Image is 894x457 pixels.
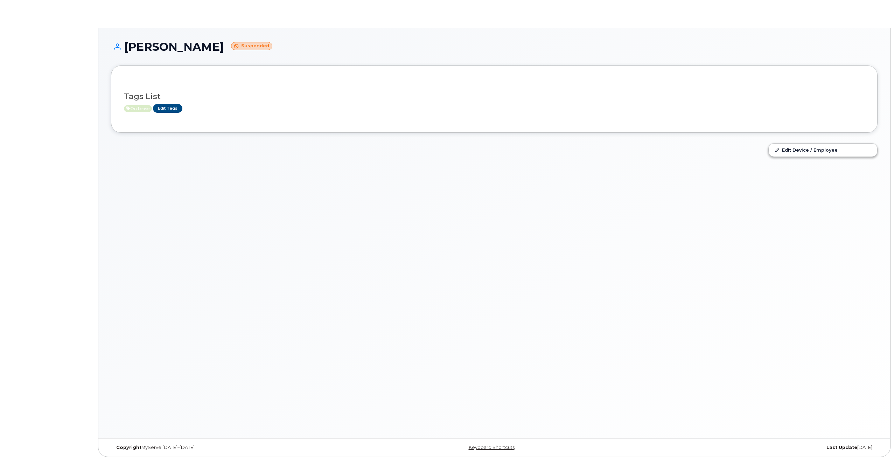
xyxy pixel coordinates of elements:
[826,445,857,450] strong: Last Update
[111,41,878,53] h1: [PERSON_NAME]
[111,445,366,450] div: MyServe [DATE]–[DATE]
[153,104,182,113] a: Edit Tags
[124,92,865,101] h3: Tags List
[124,105,152,112] span: Active
[622,445,878,450] div: [DATE]
[769,144,877,156] a: Edit Device / Employee
[231,42,272,50] small: Suspended
[469,445,515,450] a: Keyboard Shortcuts
[116,445,141,450] strong: Copyright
